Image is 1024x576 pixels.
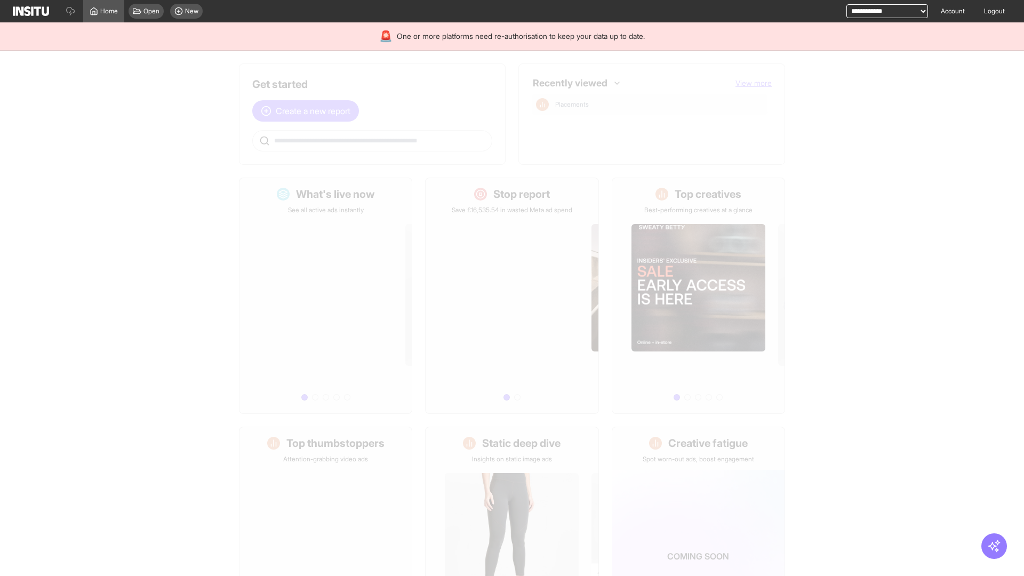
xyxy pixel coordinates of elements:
span: New [185,7,198,15]
span: One or more platforms need re-authorisation to keep your data up to date. [397,31,645,42]
span: Open [143,7,159,15]
span: Home [100,7,118,15]
div: 🚨 [379,29,393,44]
img: Logo [13,6,49,16]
